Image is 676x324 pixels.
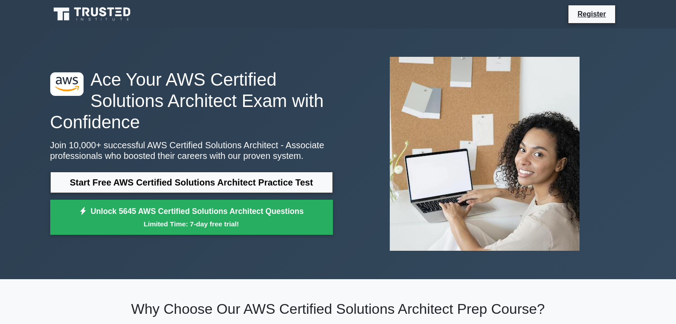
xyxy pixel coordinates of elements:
h2: Why Choose Our AWS Certified Solutions Architect Prep Course? [50,300,626,317]
p: Join 10,000+ successful AWS Certified Solutions Architect - Associate professionals who boosted t... [50,140,333,161]
h1: Ace Your AWS Certified Solutions Architect Exam with Confidence [50,69,333,133]
a: Register [572,8,611,20]
a: Unlock 5645 AWS Certified Solutions Architect QuestionsLimited Time: 7-day free trial! [50,200,333,235]
small: Limited Time: 7-day free trial! [61,219,322,229]
a: Start Free AWS Certified Solutions Architect Practice Test [50,172,333,193]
